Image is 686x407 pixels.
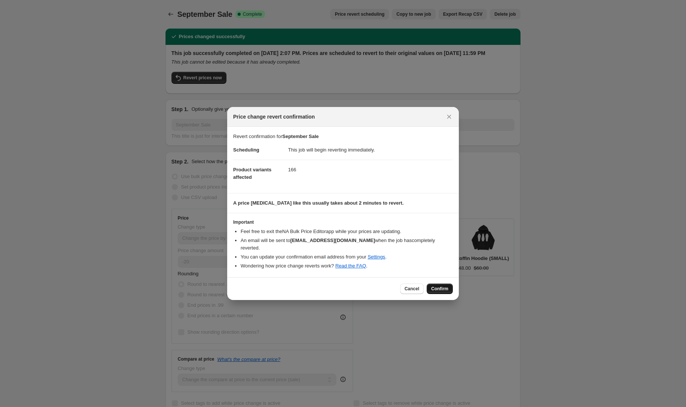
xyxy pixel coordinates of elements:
span: Price change revert confirmation [233,113,315,120]
b: [EMAIL_ADDRESS][DOMAIN_NAME] [290,238,375,243]
p: Revert confirmation for [233,133,453,140]
button: Close [444,111,454,122]
a: Read the FAQ [335,263,366,269]
li: Feel free to exit the NA Bulk Price Editor app while your prices are updating. [241,228,453,235]
span: Cancel [405,286,419,292]
button: Cancel [400,284,424,294]
li: An email will be sent to when the job has completely reverted . [241,237,453,252]
span: Product variants affected [233,167,272,180]
dd: 166 [288,160,453,180]
span: Confirm [431,286,448,292]
li: Wondering how price change reverts work? . [241,262,453,270]
b: A price [MEDICAL_DATA] like this usually takes about 2 minutes to revert. [233,200,404,206]
span: Scheduling [233,147,259,153]
button: Confirm [427,284,453,294]
dd: This job will begin reverting immediately. [288,140,453,160]
li: You can update your confirmation email address from your . [241,253,453,261]
a: Settings [368,254,385,260]
h3: Important [233,219,453,225]
b: September Sale [282,134,319,139]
